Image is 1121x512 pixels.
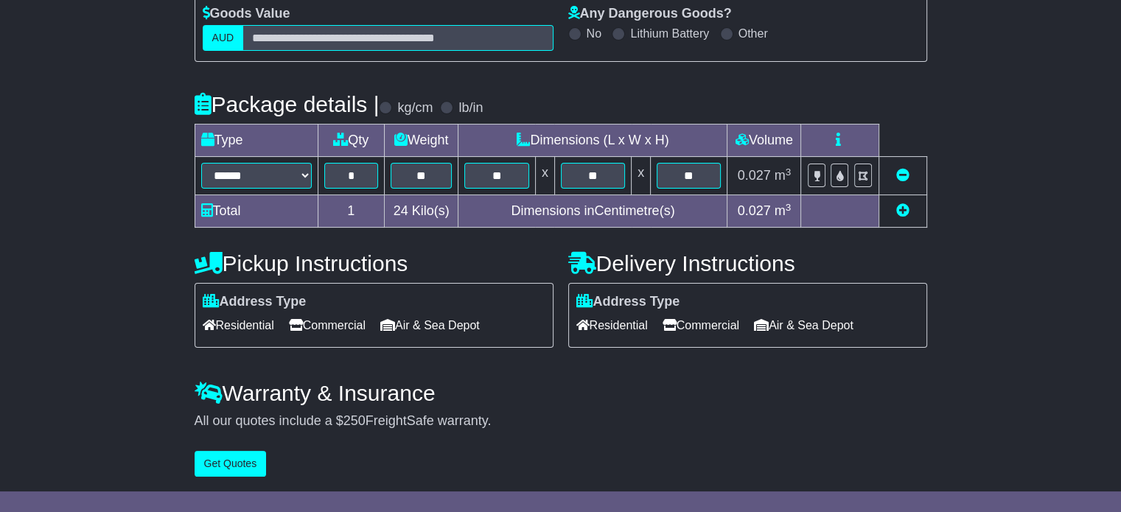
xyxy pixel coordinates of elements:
[786,166,792,178] sup: 3
[738,168,771,183] span: 0.027
[535,157,554,195] td: x
[632,157,651,195] td: x
[384,195,458,228] td: Kilo(s)
[195,381,927,405] h4: Warranty & Insurance
[203,294,307,310] label: Address Type
[343,413,366,428] span: 250
[576,294,680,310] label: Address Type
[195,195,318,228] td: Total
[727,125,801,157] td: Volume
[203,314,274,337] span: Residential
[738,27,768,41] label: Other
[896,203,909,218] a: Add new item
[663,314,739,337] span: Commercial
[775,168,792,183] span: m
[576,314,648,337] span: Residential
[289,314,366,337] span: Commercial
[587,27,601,41] label: No
[195,251,553,276] h4: Pickup Instructions
[318,195,384,228] td: 1
[568,251,927,276] h4: Delivery Instructions
[458,125,727,157] td: Dimensions (L x W x H)
[195,125,318,157] td: Type
[394,203,408,218] span: 24
[786,202,792,213] sup: 3
[195,92,380,116] h4: Package details |
[775,203,792,218] span: m
[568,6,732,22] label: Any Dangerous Goods?
[380,314,480,337] span: Air & Sea Depot
[195,451,267,477] button: Get Quotes
[896,168,909,183] a: Remove this item
[738,203,771,218] span: 0.027
[630,27,709,41] label: Lithium Battery
[397,100,433,116] label: kg/cm
[203,6,290,22] label: Goods Value
[195,413,927,429] div: All our quotes include a $ FreightSafe warranty.
[458,100,483,116] label: lb/in
[384,125,458,157] td: Weight
[754,314,853,337] span: Air & Sea Depot
[318,125,384,157] td: Qty
[203,25,244,51] label: AUD
[458,195,727,228] td: Dimensions in Centimetre(s)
